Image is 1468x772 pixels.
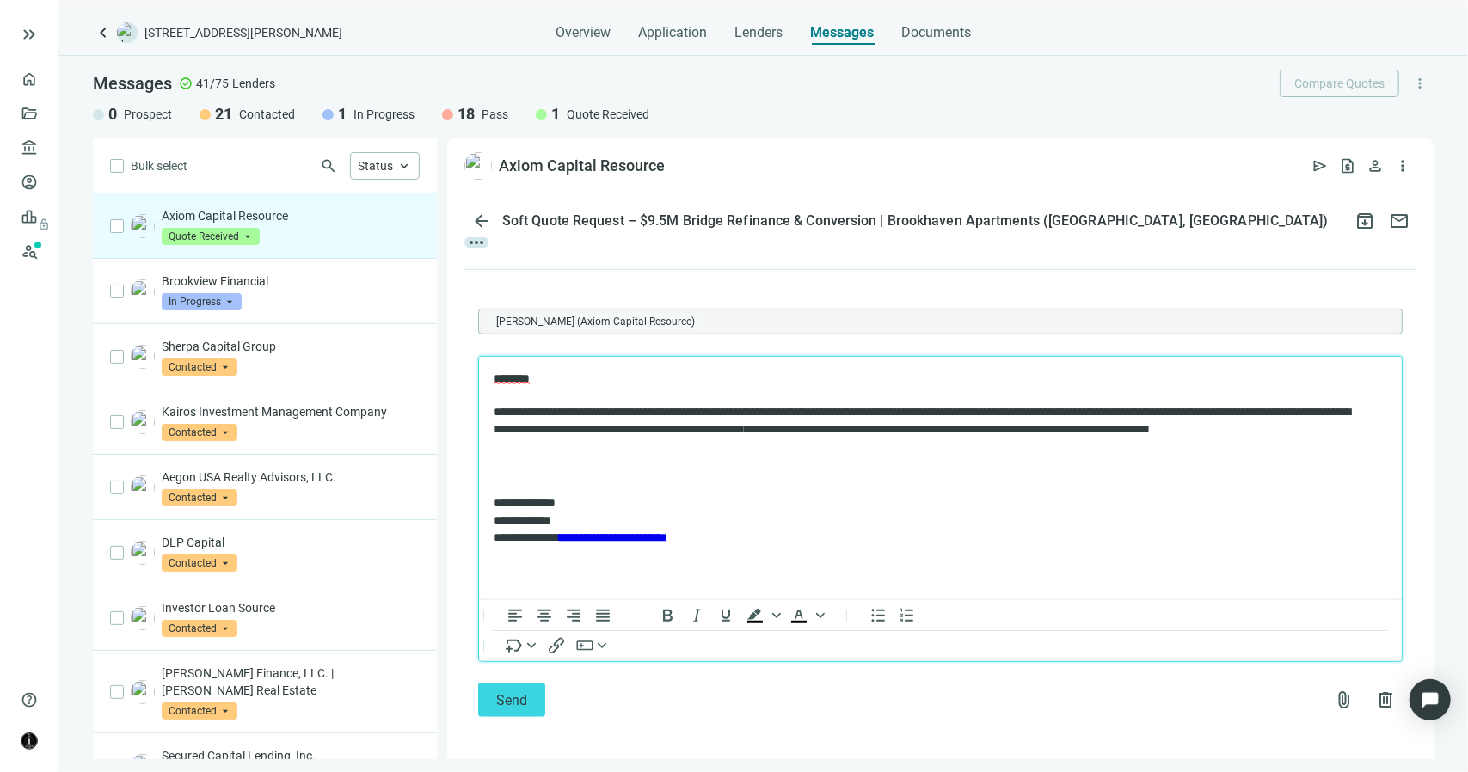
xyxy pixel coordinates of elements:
span: more_vert [1394,157,1411,175]
img: 82d333c4-b4a8-47c4-91f4-1c91c19e1a34 [131,680,155,704]
span: Contacted [162,424,237,441]
div: Axiom Capital Resource [499,156,665,176]
button: Numbered list [893,605,922,626]
span: person [1367,157,1384,175]
span: [STREET_ADDRESS][PERSON_NAME] [144,24,342,41]
span: mail [1389,211,1410,231]
span: Quote Received [162,228,260,245]
span: 1 [338,104,347,125]
span: In Progress [162,293,242,310]
button: arrow_back [464,204,499,238]
span: Contacted [162,554,237,572]
button: Align right [559,605,588,626]
span: Contacted [162,358,237,376]
button: more_vert [1389,152,1416,180]
button: Insert merge tag [501,635,542,656]
p: Secured Capital Lending, Inc. [162,747,420,764]
button: Underline [711,605,740,626]
button: Send [478,683,545,717]
button: Align center [530,605,559,626]
span: Bulk select [131,156,187,175]
img: f11a60fd-477f-48d3-8113-3e2f32cc161d [131,279,155,303]
span: Lenders [232,75,275,92]
span: more_vert [1412,76,1428,91]
span: 18 [458,104,475,125]
span: arrow_back [471,211,492,231]
span: delete [1375,689,1396,710]
img: 917acf5e-07f8-45b9-9335-2847a5d0b34d [131,606,155,630]
button: person [1361,152,1389,180]
span: [PERSON_NAME] (Axiom Capital Resource) [496,313,695,330]
span: Send [496,692,527,708]
img: deal-logo [117,22,138,43]
div: Background color Black [740,605,783,626]
span: Contacted [239,106,295,123]
img: e1adfaf1-c1e5-4a27-8d0e-77d95da5e3c5 [131,541,155,565]
img: 507ab297-7134-4cf9-a5d5-df901da1d439 [131,345,155,369]
span: Messages [93,73,172,94]
span: Prospect [124,106,172,123]
span: more_horiz [464,236,488,248]
button: Italic [682,605,711,626]
span: Status [358,159,393,173]
span: archive [1354,211,1375,231]
button: request_quote [1334,152,1361,180]
p: [PERSON_NAME] Finance, LLC. | [PERSON_NAME] Real Estate [162,665,420,699]
p: Sherpa Capital Group [162,338,420,355]
span: 41/75 [196,75,229,92]
button: Align left [501,605,530,626]
p: DLP Capital [162,534,420,551]
div: Soft Quote Request – $9.5M Bridge Refinance & Conversion | Brookhaven Apartments ([GEOGRAPHIC_DAT... [499,212,1332,230]
img: a69f3eab-5229-4df6-b840-983cd4e2be87 [131,475,155,499]
span: request_quote [1339,157,1356,175]
button: archive [1348,204,1382,238]
p: Kairos Investment Management Company [162,403,420,420]
button: attach_file [1327,683,1361,717]
button: keyboard_double_arrow_right [19,24,40,45]
a: keyboard_arrow_left [93,22,114,43]
iframe: Rich Text Area [479,357,1402,599]
span: 0 [108,104,117,125]
button: Compare Quotes [1280,70,1399,97]
button: Justify [588,605,617,626]
span: In Progress [353,106,415,123]
span: attach_file [1334,689,1354,710]
button: mail [1382,204,1416,238]
p: Investor Loan Source [162,599,420,616]
span: Documents [901,24,971,41]
button: Bullet list [863,605,893,626]
span: Contacted [162,489,237,506]
img: 24d43aff-89e2-4992-b51a-c358918be0bb [131,214,155,238]
button: send [1306,152,1334,180]
img: 32e5d180-2127-473a-99f0-b7ac69551aa4 [131,410,155,434]
span: 21 [215,104,232,125]
span: Overview [556,24,611,41]
img: 24d43aff-89e2-4992-b51a-c358918be0bb [464,152,492,180]
img: avatar [21,733,37,749]
span: Pass [482,106,508,123]
button: delete [1368,683,1403,717]
button: Bold [653,605,682,626]
p: Aegon USA Realty Advisors, LLC. [162,469,420,486]
span: 1 [551,104,560,125]
span: Contacted [162,620,237,637]
div: Open Intercom Messenger [1410,679,1451,720]
span: Messages [810,24,874,40]
span: Kalonji Mitchell (Axiom Capital Resource) [489,313,702,330]
span: Quote Received [567,106,649,123]
p: Axiom Capital Resource [162,207,420,224]
span: check_circle [179,77,193,90]
div: Text color Black [784,605,827,626]
span: Application [638,24,707,41]
p: Brookview Financial [162,273,420,290]
button: Insert/edit link [542,635,571,656]
button: more_vert [1406,70,1434,97]
span: Contacted [162,702,237,720]
span: Lenders [734,24,783,41]
span: keyboard_arrow_up [396,158,412,174]
span: search [320,157,337,175]
span: help [21,691,38,708]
